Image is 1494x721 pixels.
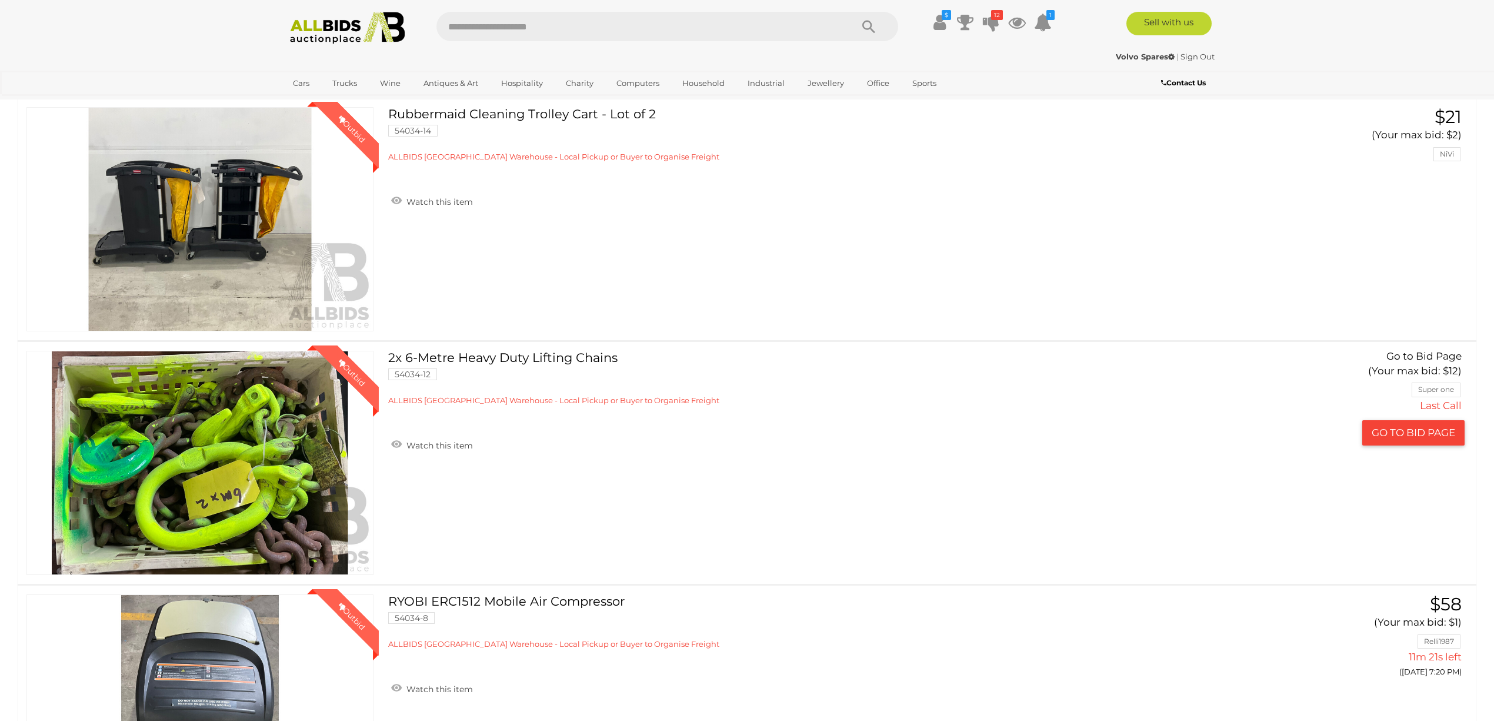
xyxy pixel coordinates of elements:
a: Trucks [325,74,365,93]
a: Wine [372,74,408,93]
span: Go to Bid Page [1386,350,1462,362]
span: Watch this item [403,197,473,207]
div: Outbid [325,589,379,643]
a: Sports [905,74,944,93]
div: Outbid [325,345,379,400]
button: GO TO BID PAGE [1362,420,1465,446]
div: Outbid [325,102,379,156]
strong: Volvo Spares [1116,52,1175,61]
a: 12 [982,12,1000,33]
a: Contact Us [1161,77,1209,89]
img: Allbids.com.au [284,12,411,44]
i: 1 [1046,10,1055,20]
a: 1 [1034,12,1052,33]
b: Contact Us [1161,78,1206,87]
a: Industrial [740,74,792,93]
i: 12 [991,10,1003,20]
a: RYOBI ERC1512 Mobile Air Compressor 54034-8 ALLBIDS [GEOGRAPHIC_DATA] Warehouse - Local Pickup or... [397,594,1225,650]
a: Sell with us [1126,12,1212,35]
a: Outbid [26,107,373,331]
span: Watch this item [403,440,473,451]
button: Search [839,12,898,41]
a: Watch this item [388,679,476,697]
a: Sign Out [1180,52,1215,61]
i: $ [942,10,951,20]
a: [GEOGRAPHIC_DATA] [285,93,384,112]
a: Volvo Spares [1116,52,1176,61]
a: $ [931,12,948,33]
a: Jewellery [800,74,852,93]
a: Office [859,74,897,93]
span: $21 [1435,106,1462,128]
a: 2x 6-Metre Heavy Duty Lifting Chains 54034-12 ALLBIDS [GEOGRAPHIC_DATA] Warehouse - Local Pickup ... [397,351,1225,406]
a: Watch this item [388,436,476,453]
a: Go to Bid Page (Your max bid: $12) Super one Last Call GO TO BID PAGE [1242,351,1465,445]
a: Antiques & Art [416,74,486,93]
a: Rubbermaid Cleaning Trolley Cart - Lot of 2 54034-14 ALLBIDS [GEOGRAPHIC_DATA] Warehouse - Local ... [397,107,1225,162]
a: Watch this item [388,192,476,210]
img: 54034-12a.jpeg [27,351,373,574]
span: | [1176,52,1179,61]
a: Household [675,74,732,93]
span: Watch this item [403,684,473,695]
a: Charity [558,74,601,93]
a: Outbid [26,351,373,575]
span: $58 [1430,593,1462,615]
img: 54034-14a.jpeg [27,108,373,331]
a: $58 (Your max bid: $1) Relli1987 11m 21s left ([DATE] 7:20 PM) [1242,594,1465,683]
a: Cars [285,74,317,93]
a: $21 (Your max bid: $2) NiVi [1242,107,1465,173]
a: Hospitality [493,74,551,93]
a: Computers [609,74,667,93]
